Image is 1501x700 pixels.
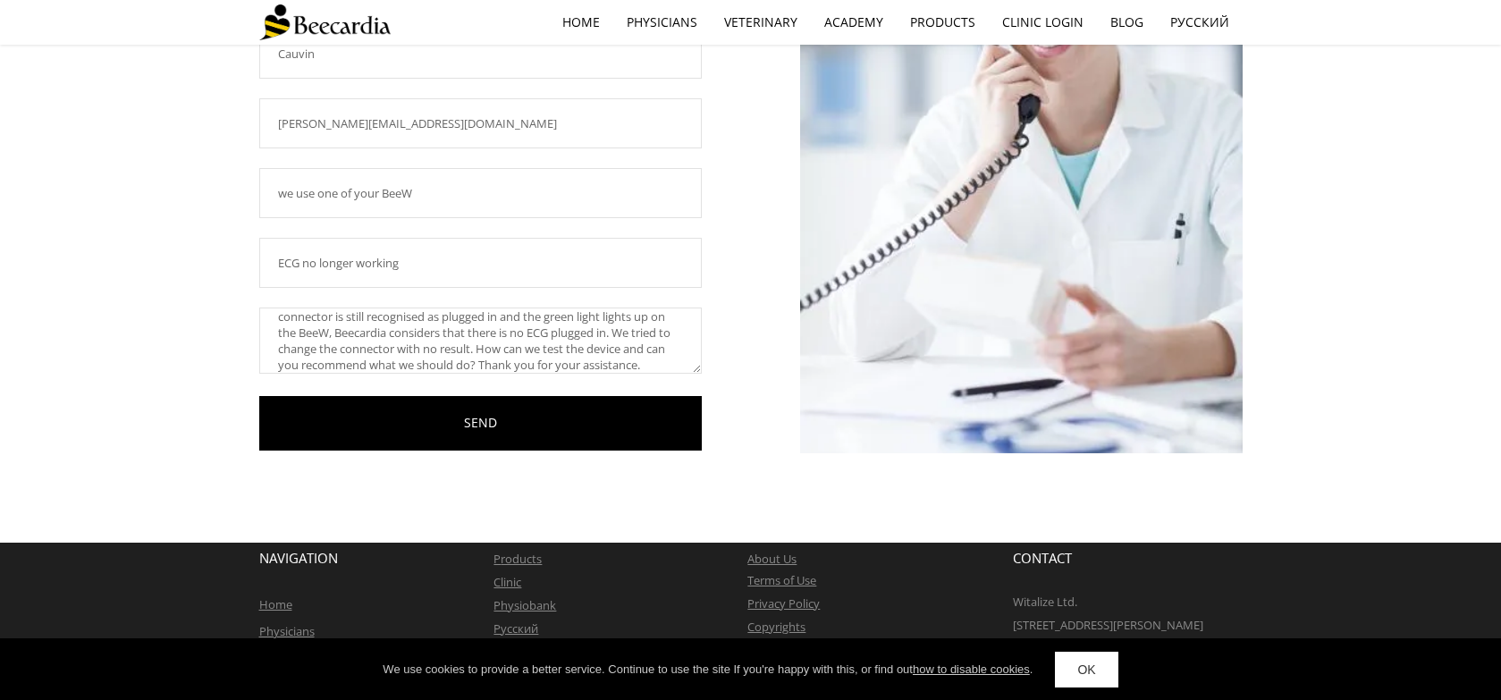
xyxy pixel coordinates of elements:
[259,396,702,451] a: SEND
[1013,617,1203,633] span: [STREET_ADDRESS][PERSON_NAME]
[989,2,1097,43] a: Clinic Login
[1013,594,1077,610] span: Witalize Ltd.
[549,2,613,43] a: home
[913,662,1030,676] a: how to disable cookies
[897,2,989,43] a: Products
[259,623,315,639] a: Physicians
[493,597,556,613] a: Physiobank
[493,551,501,567] a: P
[1055,652,1117,687] a: OK
[493,574,521,590] a: Clinic
[259,4,391,40] img: Beecardia
[259,238,702,288] input: Subject
[747,619,805,635] a: Copyrights
[259,596,292,612] a: Home
[747,595,820,611] a: Privacy Policy
[613,2,711,43] a: Physicians
[501,551,542,567] a: roducts
[1097,2,1157,43] a: Blog
[1157,2,1243,43] a: Русский
[811,2,897,43] a: Academy
[259,168,702,218] input: How did you hear about us?
[1013,549,1072,567] span: CONTACT
[259,98,702,148] input: Email
[493,620,538,637] a: Русский
[383,661,1033,679] div: We use cookies to provide a better service. Continue to use the site If you're happy with this, o...
[747,572,816,588] a: Terms of Use
[259,29,702,79] input: Name
[711,2,811,43] a: Veterinary
[259,549,338,567] span: NAVIGATION
[747,551,797,567] a: About Us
